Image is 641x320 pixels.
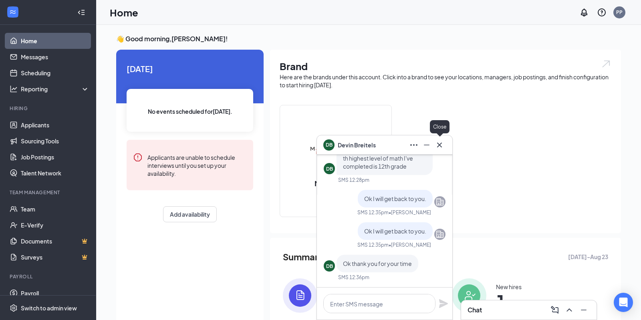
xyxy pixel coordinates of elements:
[21,285,89,301] a: Payroll
[430,120,450,133] div: Close
[10,304,18,312] svg: Settings
[568,252,608,261] span: [DATE] - Aug 23
[306,178,365,188] h2: Mathnasium
[357,209,389,216] div: SMS 12:35pm
[280,73,611,89] div: Here are the brands under this account. Click into a brand to see your locations, managers, job p...
[283,250,376,264] span: Summary of last week
[357,242,389,248] div: SMS 12:35pm
[616,9,623,16] div: PP
[283,278,317,313] img: icon
[577,304,590,316] button: Minimize
[420,139,433,151] button: Minimize
[21,249,89,265] a: SurveysCrown
[21,165,89,181] a: Talent Network
[21,304,77,312] div: Switch to admin view
[452,278,486,313] img: icon
[21,201,89,217] a: Team
[21,133,89,149] a: Sourcing Tools
[21,33,89,49] a: Home
[435,197,445,207] svg: Company
[496,283,522,291] div: New hires
[364,195,426,202] span: Ok I will get back to you.
[77,8,85,16] svg: Collapse
[409,140,419,150] svg: Ellipses
[548,304,561,316] button: ComposeMessage
[364,227,426,235] span: Ok I will get back to you.
[564,305,574,315] svg: ChevronUp
[343,260,412,267] span: Ok thank you for your time
[21,117,89,133] a: Applicants
[601,59,611,68] img: open.6027fd2a22e1237b5b06.svg
[9,8,17,16] svg: WorkstreamLogo
[280,59,611,73] h1: Brand
[10,105,88,112] div: Hiring
[147,153,247,177] div: Applicants are unable to schedule interviews until you set up your availability.
[21,233,89,249] a: DocumentsCrown
[148,107,232,116] span: No events scheduled for [DATE] .
[338,274,369,281] div: SMS 12:36pm
[21,149,89,165] a: Job Postings
[10,85,18,93] svg: Analysis
[338,141,376,149] span: Devin Breitels
[10,273,88,280] div: Payroll
[407,139,420,151] button: Ellipses
[579,8,589,17] svg: Notifications
[422,140,431,150] svg: Minimize
[163,206,217,222] button: Add availability
[614,293,633,312] div: Open Intercom Messenger
[468,306,482,314] h3: Chat
[563,304,576,316] button: ChevronUp
[343,147,426,170] span: Yes I'm available those days and th highest level of math I've completed is 12th grade
[326,263,333,270] div: DB
[550,305,560,315] svg: ComposeMessage
[338,177,369,183] div: SMS 12:28pm
[127,62,253,75] span: [DATE]
[310,124,361,175] img: Mathnasium
[597,8,607,17] svg: QuestionInfo
[10,189,88,196] div: Team Management
[435,229,445,239] svg: Company
[21,65,89,81] a: Scheduling
[579,305,589,315] svg: Minimize
[326,165,333,172] div: DB
[110,6,138,19] h1: Home
[116,34,621,43] h3: 👋 Good morning, [PERSON_NAME] !
[389,242,431,248] span: • [PERSON_NAME]
[435,140,444,150] svg: Cross
[133,153,143,162] svg: Error
[21,217,89,233] a: E-Verify
[496,294,522,308] span: 1
[389,209,431,216] span: • [PERSON_NAME]
[21,49,89,65] a: Messages
[433,139,446,151] button: Cross
[439,299,448,308] svg: Plane
[21,85,90,93] div: Reporting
